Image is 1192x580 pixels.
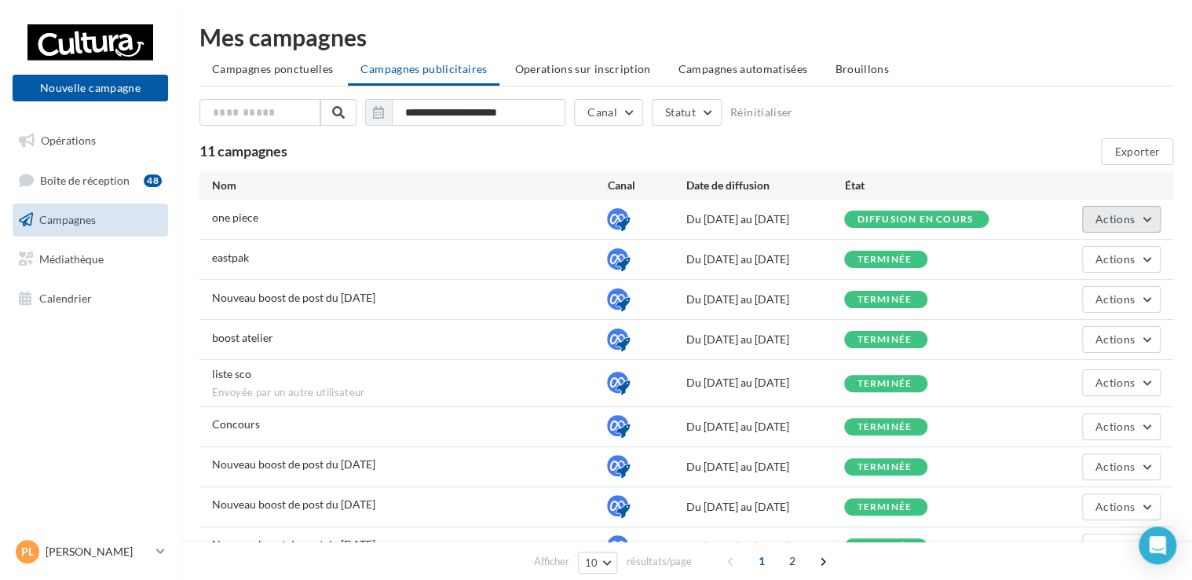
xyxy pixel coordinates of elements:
button: Réinitialiser [730,106,793,119]
span: Campagnes automatisées [678,62,808,75]
p: [PERSON_NAME] [46,544,150,560]
span: Nouveau boost de post du 31/01/2025 [212,497,375,511]
div: Du [DATE] au [DATE] [686,459,844,475]
span: Actions [1095,460,1135,473]
a: Opérations [9,124,171,157]
div: terminée [857,462,912,472]
div: terminée [857,295,912,305]
div: État [844,178,1002,193]
div: Du [DATE] au [DATE] [686,419,844,435]
span: Actions [1095,540,1135,553]
span: eastpak [212,251,249,264]
div: Du [DATE] au [DATE] [686,211,844,227]
div: terminée [857,502,912,512]
div: Du [DATE] au [DATE] [686,375,844,391]
div: Du [DATE] au [DATE] [686,292,844,307]
div: terminée [857,255,912,265]
button: 10 [578,552,618,574]
span: Nouveau boost de post du 05/12/2024 [212,538,375,551]
div: Diffusion en cours [857,215,973,225]
span: Actions [1095,252,1135,266]
button: Actions [1082,286,1161,313]
button: Nouvelle campagne [13,75,168,101]
span: Actions [1095,500,1135,513]
div: Du [DATE] au [DATE] [686,539,844,555]
div: Du [DATE] au [DATE] [686,332,844,347]
button: Actions [1082,246,1161,273]
a: Calendrier [9,282,171,315]
button: Actions [1082,326,1161,353]
span: résultats/page [626,554,691,569]
button: Actions [1082,206,1161,233]
div: Date de diffusion [686,178,844,193]
button: Statut [652,99,722,126]
div: Mes campagnes [199,25,1173,49]
div: Du [DATE] au [DATE] [686,499,844,515]
div: terminée [857,422,912,432]
span: Campagnes [39,213,96,226]
div: 48 [144,174,162,187]
span: Envoyée par un autre utilisateur [212,386,607,400]
a: PL [PERSON_NAME] [13,537,168,567]
span: Actions [1095,292,1135,306]
button: Actions [1082,534,1161,560]
span: Actions [1095,376,1135,389]
span: boost atelier [212,331,273,344]
span: Calendrier [39,291,92,304]
div: terminée [857,379,912,389]
span: Nouveau boost de post du 11/08/2025 [212,291,375,304]
button: Canal [574,99,643,126]
button: Actions [1082,413,1161,440]
span: 2 [780,549,805,574]
span: liste sco [212,367,251,380]
button: Actions [1082,494,1161,520]
button: Actions [1082,453,1161,480]
span: Nouveau boost de post du 07/07/2025 [212,457,375,471]
div: terminée [857,335,912,345]
span: Boîte de réception [40,173,130,186]
span: 1 [749,549,774,574]
a: Médiathèque [9,243,171,276]
span: 11 campagnes [199,142,287,160]
span: Brouillons [835,62,889,75]
span: Actions [1095,420,1135,433]
span: Concours [212,417,260,431]
button: Exporter [1101,138,1173,165]
a: Campagnes [9,204,171,237]
a: Boîte de réception48 [9,163,171,197]
span: 10 [585,556,598,569]
span: Afficher [534,554,569,569]
span: Actions [1095,212,1135,226]
span: one piece [212,211,258,224]
div: Du [DATE] au [DATE] [686,251,844,267]
span: Médiathèque [39,252,104,266]
div: Open Intercom Messenger [1139,527,1176,564]
button: Actions [1082,369,1161,396]
span: PL [21,544,34,560]
span: Operations sur inscription [514,62,650,75]
div: Nom [212,178,607,193]
span: Campagnes ponctuelles [212,62,333,75]
span: Opérations [41,134,96,147]
div: Canal [607,178,686,193]
span: Actions [1095,332,1135,346]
